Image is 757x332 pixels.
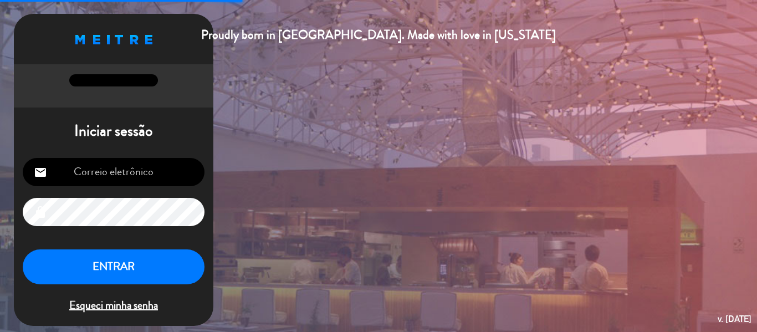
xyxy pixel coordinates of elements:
i: email [34,166,47,179]
span: Esqueci minha senha [23,297,204,315]
i: lock [34,206,47,219]
div: v. [DATE] [718,311,751,326]
button: ENTRAR [23,249,204,284]
h1: Iniciar sessão [14,122,213,141]
input: Correio eletrônico [23,158,204,186]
